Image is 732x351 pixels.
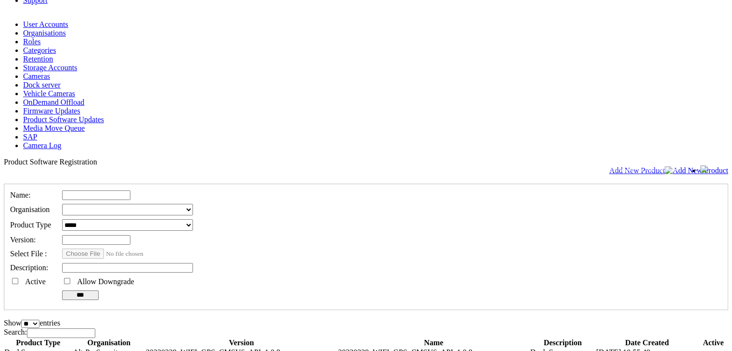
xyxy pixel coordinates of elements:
[10,191,31,199] span: Name:
[23,89,75,98] a: Vehicle Cameras
[559,166,681,173] span: Welcome, System Administrator (Administrator)
[10,263,48,272] span: Description:
[23,107,80,115] a: Firmware Updates
[700,165,708,173] img: bell24.png
[337,338,529,348] th: Name: activate to sort column ascending
[10,236,36,244] span: Version:
[23,141,62,150] a: Camera Log
[23,63,77,72] a: Storage Accounts
[23,124,85,132] a: Media Move Queue
[21,320,39,328] select: Showentries
[698,338,728,348] th: Active: activate to sort column ascending
[23,20,68,28] a: User Accounts
[145,338,337,348] th: Version: activate to sort column ascending
[25,277,46,286] span: Active
[10,221,51,229] span: Product Type
[23,55,53,63] a: Retention
[4,158,97,166] span: Product Software Registration
[23,81,61,89] a: Dock server
[10,205,50,213] span: Organisation
[23,46,56,54] a: Categories
[596,338,698,348] th: Date Created
[4,319,60,327] label: Show entries
[73,338,145,348] th: Organisation: activate to sort column ascending
[23,98,84,106] a: OnDemand Offload
[77,277,134,286] span: Allow Downgrade
[4,328,95,336] label: Search:
[27,328,95,338] input: Search:
[23,29,66,37] a: Organisations
[23,72,50,80] a: Cameras
[10,250,47,258] span: Select File :
[23,38,40,46] a: Roles
[23,133,37,141] a: SAP
[4,338,73,348] th: Product Type: activate to sort column descending
[530,338,596,348] th: Description: activate to sort column ascending
[23,115,104,124] a: Product Software Updates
